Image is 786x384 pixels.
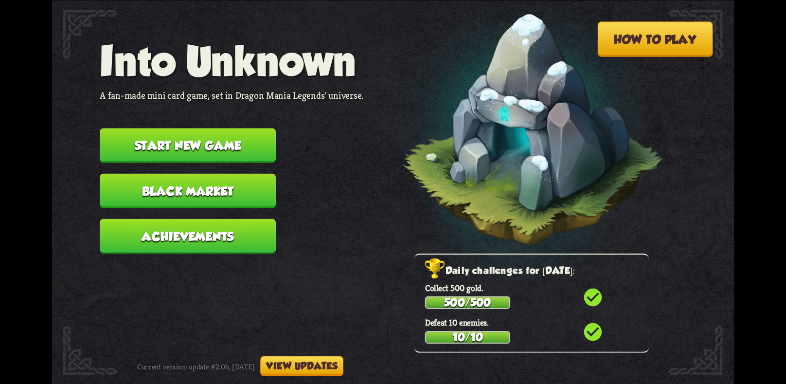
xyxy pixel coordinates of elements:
i: check_circle [582,286,604,308]
i: check_circle [582,321,604,343]
p: Defeat 10 enemies. [425,317,649,328]
button: How to play [597,21,713,56]
div: 10/10 [426,332,509,343]
div: Current version: update #2.0b, [DATE] [137,356,343,376]
h2: Daily challenges for [DATE]: [425,262,649,279]
button: Black Market [100,173,276,208]
p: Collect 500 gold. [425,282,649,293]
p: A fan-made mini card game, set in Dragon Mania Legends' universe. [100,89,363,101]
button: Start new game [100,128,276,163]
div: 500/500 [426,297,509,308]
button: View updates [260,356,343,376]
button: Achievements [100,219,276,253]
h1: Into Unknown [100,37,363,84]
img: Golden_Trophy_Icon.png [425,258,446,279]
